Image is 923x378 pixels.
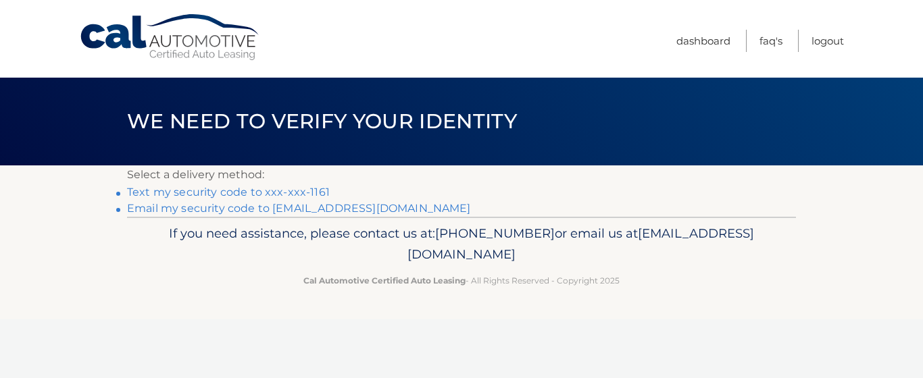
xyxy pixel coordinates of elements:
[127,109,517,134] span: We need to verify your identity
[136,273,787,288] p: - All Rights Reserved - Copyright 2025
[127,186,330,198] a: Text my security code to xxx-xxx-1161
[759,30,782,52] a: FAQ's
[676,30,730,52] a: Dashboard
[303,275,466,286] strong: Cal Automotive Certified Auto Leasing
[136,223,787,266] p: If you need assistance, please contact us at: or email us at
[812,30,844,52] a: Logout
[79,13,261,61] a: Cal Automotive
[127,165,796,184] p: Select a delivery method:
[127,202,471,215] a: Email my security code to [EMAIL_ADDRESS][DOMAIN_NAME]
[435,225,555,241] span: [PHONE_NUMBER]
